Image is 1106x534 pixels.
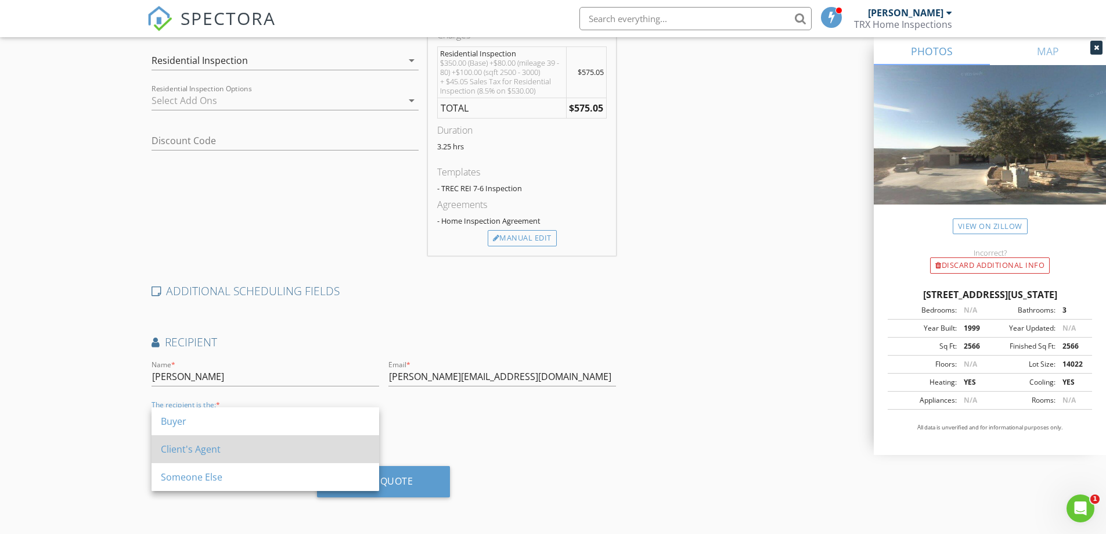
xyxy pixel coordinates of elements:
span: N/A [1062,395,1076,405]
div: Duration [437,123,607,137]
a: SPECTORA [147,16,276,40]
div: 2566 [957,341,990,352]
div: [PERSON_NAME] [868,7,943,19]
div: Agreements [437,198,607,212]
div: - Home Inspection Agreement [437,216,607,225]
div: Residential Inspection [440,49,564,58]
input: Search everything... [579,7,812,30]
input: Discount Code [152,131,419,150]
img: streetview [874,65,1106,232]
p: All data is unverified and for informational purposes only. [888,424,1092,432]
span: 1 [1090,494,1100,504]
iframe: Intercom live chat [1067,494,1094,522]
div: Appliances: [891,395,957,406]
div: Cooling: [990,377,1055,388]
td: TOTAL [437,98,566,119]
div: $350.00 (Base) +$80.00 (mileage 39 - 80) +$100.00 (sqft 2500 - 3000) + $45.05 Sales Tax for Resid... [440,58,564,95]
div: Rooms: [990,395,1055,406]
div: Save Quote [354,475,413,487]
a: View on Zillow [953,218,1028,234]
div: YES [1055,377,1089,388]
span: N/A [964,305,977,315]
strong: $575.05 [569,102,603,114]
div: 2566 [1055,341,1089,352]
div: Bathrooms: [990,305,1055,316]
div: Bedrooms: [891,305,957,316]
div: Sq Ft: [891,341,957,352]
span: N/A [964,359,977,369]
div: - TREC REI 7-6 Inspection [437,184,607,193]
div: Discard Additional info [930,257,1050,274]
div: [STREET_ADDRESS][US_STATE] [888,288,1092,302]
span: $575.05 [578,67,604,77]
span: N/A [964,395,977,405]
span: SPECTORA [181,6,276,30]
div: YES [957,377,990,388]
h4: ADDITIONAL SCHEDULING FIELDS [152,284,617,299]
div: Buyer [161,414,370,428]
a: MAP [990,37,1106,65]
div: Year Updated: [990,323,1055,334]
div: Templates [437,165,607,179]
h4: Recipient [152,335,617,350]
div: Finished Sq Ft: [990,341,1055,352]
div: Floors: [891,359,957,370]
div: 1999 [957,323,990,334]
div: 14022 [1055,359,1089,370]
div: Lot Size: [990,359,1055,370]
span: N/A [1062,323,1076,333]
div: Incorrect? [874,248,1106,257]
div: Residential Inspection [152,55,248,66]
div: Heating: [891,377,957,388]
div: Manual Edit [488,230,557,246]
div: 3 [1055,305,1089,316]
i: arrow_drop_down [405,94,419,107]
p: 3.25 hrs [437,142,607,151]
i: arrow_drop_down [405,53,419,67]
div: Client's Agent [161,442,370,456]
div: TRX Home Inspections [854,19,952,30]
a: PHOTOS [874,37,990,65]
div: Year Built: [891,323,957,334]
img: The Best Home Inspection Software - Spectora [147,6,172,31]
div: Someone Else [161,470,370,484]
